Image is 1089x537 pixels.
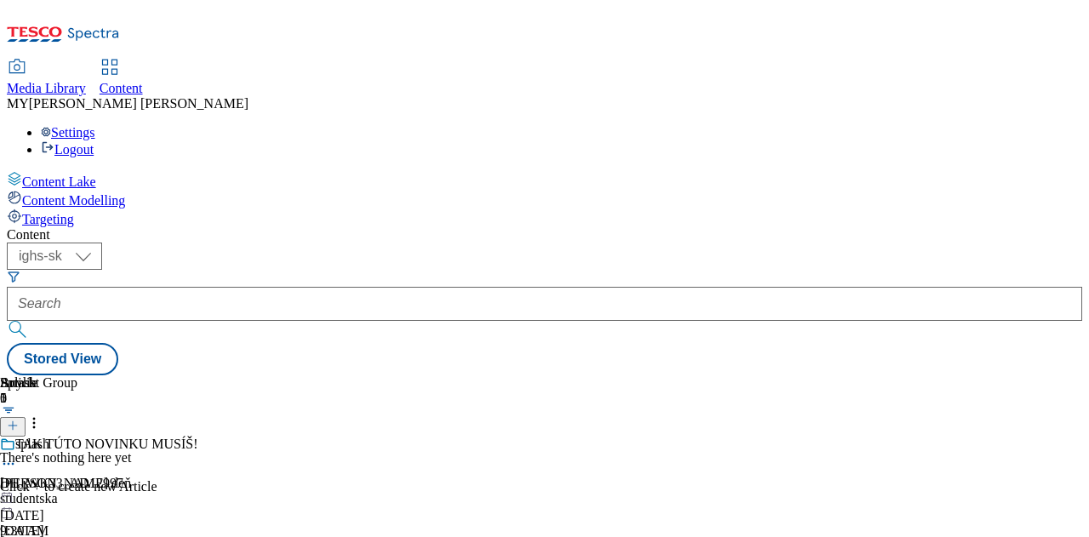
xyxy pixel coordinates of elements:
div: Content [7,227,1082,243]
span: Content Lake [22,174,96,189]
a: Media Library [7,60,86,96]
span: MY [7,96,29,111]
a: Settings [41,125,95,140]
span: [PERSON_NAME] [PERSON_NAME] [29,96,248,111]
div: TAK TÚTO NOVINKU MUSÍŠ! [15,437,198,452]
a: Content [100,60,143,96]
a: Logout [41,142,94,157]
span: Content Modelling [22,193,125,208]
input: Search [7,287,1082,321]
span: Content [100,81,143,95]
svg: Search Filters [7,270,20,283]
div: splash [15,437,49,452]
a: Content Lake [7,171,1082,190]
span: Targeting [22,212,74,226]
span: Media Library [7,81,86,95]
button: Stored View [7,343,118,375]
a: Targeting [7,209,1082,227]
a: Content Modelling [7,190,1082,209]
